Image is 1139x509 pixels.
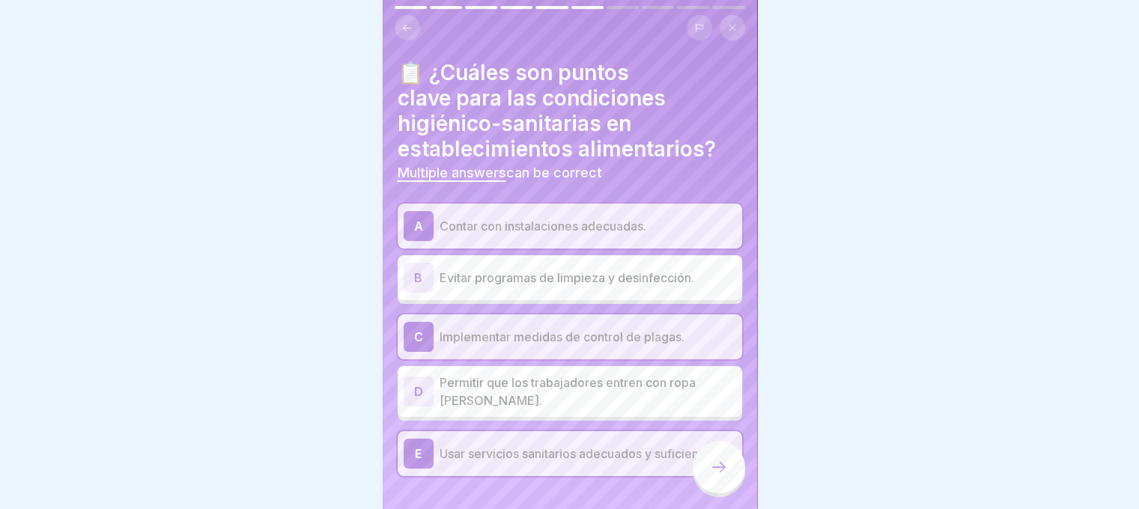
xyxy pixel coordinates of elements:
div: D [404,377,434,406]
div: A [404,211,434,241]
p: Evitar programas de limpieza y desinfección. [440,269,736,287]
div: E [404,439,434,469]
div: C [404,322,434,352]
span: Multiple answers [398,165,506,180]
p: Usar servicios sanitarios adecuados y suficientes. [440,445,736,463]
p: Implementar medidas de control de plagas. [440,328,736,346]
div: B [404,263,434,293]
p: can be correct [398,165,742,181]
h4: 📋 ¿Cuáles son puntos clave para las condiciones higiénico-sanitarias en establecimientos alimenta... [398,60,742,162]
p: Contar con instalaciones adecuadas. [440,217,736,235]
p: Permitir que los trabajadores entren con ropa [PERSON_NAME]. [440,374,736,409]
